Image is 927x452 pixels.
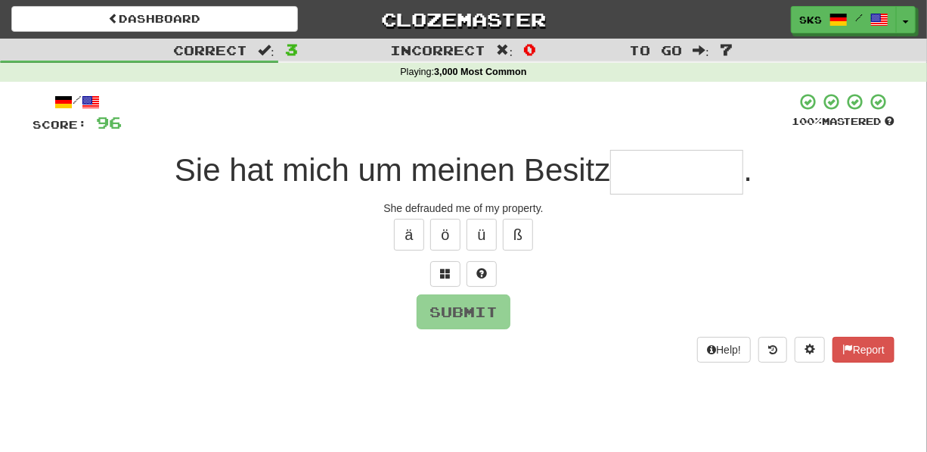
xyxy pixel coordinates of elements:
button: ß [503,219,533,251]
div: She defrauded me of my property. [33,201,894,216]
span: 3 [285,40,298,58]
span: : [497,44,513,57]
span: / [855,12,863,23]
span: Sie hat mich um meinen Besitz [175,152,611,188]
a: sks / [791,6,897,33]
button: ö [430,219,460,251]
span: 96 [96,113,122,132]
button: Help! [697,337,751,363]
span: Score: [33,118,87,131]
span: 7 [720,40,733,58]
button: Single letter hint - you only get 1 per sentence and score half the points! alt+h [467,261,497,287]
span: . [743,152,752,188]
div: Mastered [792,115,894,129]
span: 100 % [792,115,822,127]
span: 0 [523,40,536,58]
a: Clozemaster [321,6,607,33]
button: Submit [417,295,510,329]
button: ü [467,219,497,251]
span: To go [629,42,682,58]
button: Switch sentence to multiple choice alt+p [430,261,460,287]
button: Round history (alt+y) [758,337,787,363]
a: Dashboard [11,6,298,32]
span: Incorrect [391,42,486,58]
span: : [693,44,709,57]
span: sks [799,13,822,26]
div: / [33,92,122,111]
span: Correct [173,42,247,58]
button: ä [394,219,424,251]
span: : [258,44,274,57]
button: Report [832,337,894,363]
strong: 3,000 Most Common [434,67,526,77]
